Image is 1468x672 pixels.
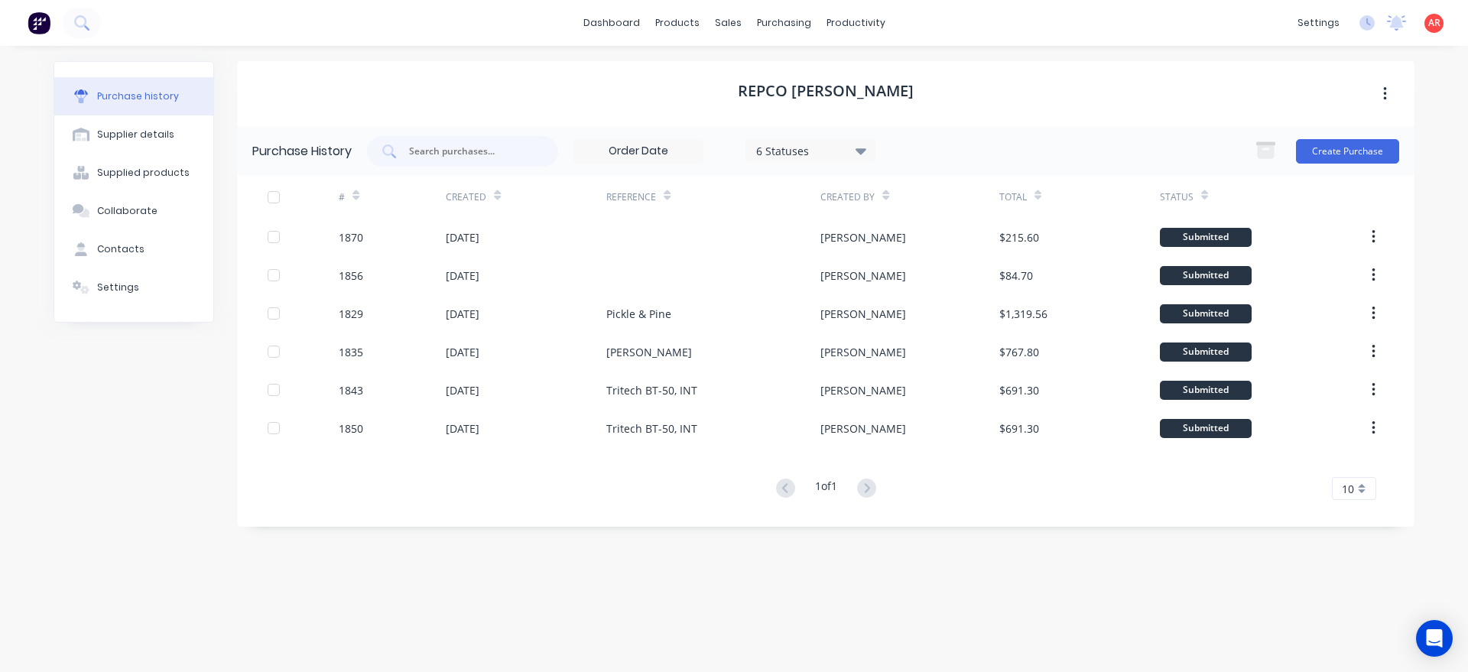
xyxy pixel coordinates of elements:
[28,11,50,34] img: Factory
[820,382,906,398] div: [PERSON_NAME]
[54,77,213,115] button: Purchase history
[606,190,656,204] div: Reference
[339,306,363,322] div: 1829
[1160,419,1252,438] div: Submitted
[1296,139,1399,164] button: Create Purchase
[1160,342,1252,362] div: Submitted
[446,268,479,284] div: [DATE]
[97,128,174,141] div: Supplier details
[446,420,479,437] div: [DATE]
[1416,620,1453,657] div: Open Intercom Messenger
[820,229,906,245] div: [PERSON_NAME]
[999,420,1039,437] div: $691.30
[606,344,692,360] div: [PERSON_NAME]
[446,229,479,245] div: [DATE]
[999,190,1027,204] div: Total
[606,420,697,437] div: Tritech BT-50, INT
[97,204,158,218] div: Collaborate
[339,268,363,284] div: 1856
[339,420,363,437] div: 1850
[339,382,363,398] div: 1843
[606,382,697,398] div: Tritech BT-50, INT
[815,478,837,500] div: 1 of 1
[1290,11,1347,34] div: settings
[54,115,213,154] button: Supplier details
[446,382,479,398] div: [DATE]
[97,281,139,294] div: Settings
[1160,304,1252,323] div: Submitted
[820,306,906,322] div: [PERSON_NAME]
[1428,16,1440,30] span: AR
[1342,481,1354,497] span: 10
[97,89,179,103] div: Purchase history
[819,11,893,34] div: productivity
[339,190,345,204] div: #
[54,230,213,268] button: Contacts
[999,382,1039,398] div: $691.30
[54,268,213,307] button: Settings
[54,154,213,192] button: Supplied products
[749,11,819,34] div: purchasing
[97,166,190,180] div: Supplied products
[999,306,1047,322] div: $1,319.56
[820,420,906,437] div: [PERSON_NAME]
[446,190,486,204] div: Created
[707,11,749,34] div: sales
[1160,266,1252,285] div: Submitted
[576,11,648,34] a: dashboard
[756,142,866,158] div: 6 Statuses
[1160,228,1252,247] div: Submitted
[339,229,363,245] div: 1870
[606,306,671,322] div: Pickle & Pine
[574,140,703,163] input: Order Date
[820,268,906,284] div: [PERSON_NAME]
[820,344,906,360] div: [PERSON_NAME]
[738,82,914,100] h1: Repco [PERSON_NAME]
[97,242,145,256] div: Contacts
[1160,190,1194,204] div: Status
[408,144,534,159] input: Search purchases...
[1160,381,1252,400] div: Submitted
[252,142,352,161] div: Purchase History
[54,192,213,230] button: Collaborate
[999,268,1033,284] div: $84.70
[820,190,875,204] div: Created By
[446,344,479,360] div: [DATE]
[648,11,707,34] div: products
[446,306,479,322] div: [DATE]
[999,229,1039,245] div: $215.60
[999,344,1039,360] div: $767.80
[339,344,363,360] div: 1835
